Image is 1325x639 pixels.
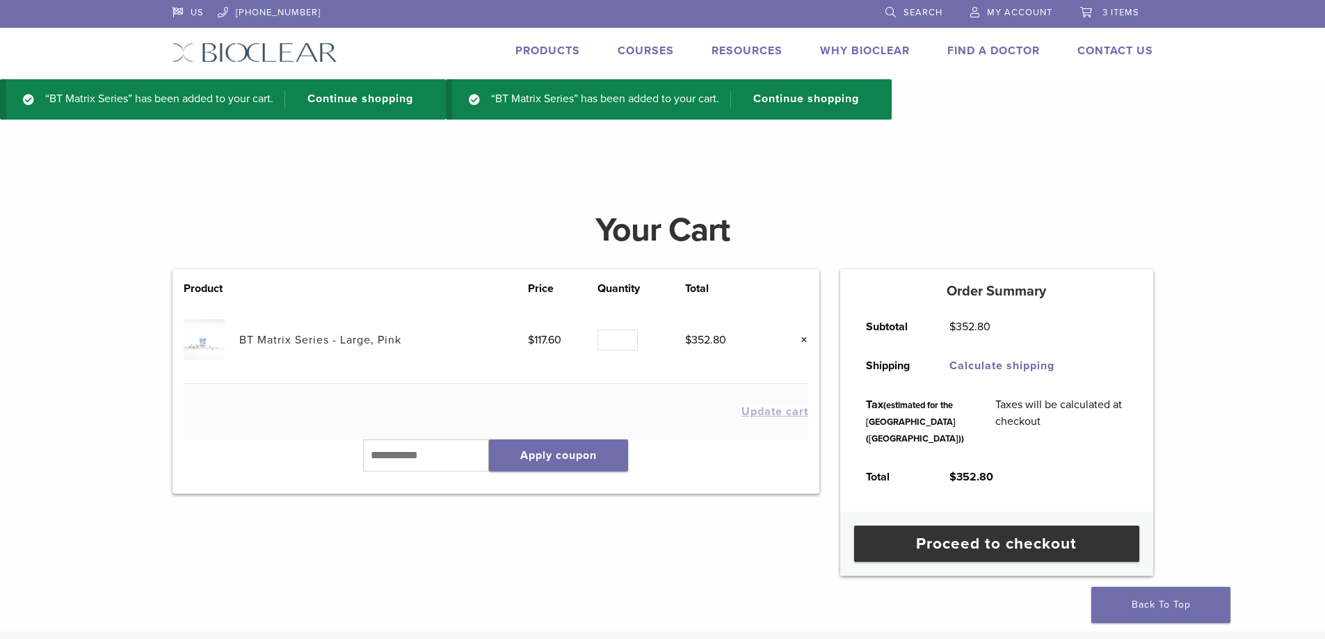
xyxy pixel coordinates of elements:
[618,44,674,58] a: Courses
[741,406,808,417] button: Update cart
[685,280,771,297] th: Total
[949,320,990,334] bdi: 352.80
[851,346,934,385] th: Shipping
[949,470,993,484] bdi: 352.80
[685,333,726,347] bdi: 352.80
[851,385,980,458] th: Tax
[446,79,892,120] div: “BT Matrix Series” has been added to your cart.
[597,280,686,297] th: Quantity
[949,320,956,334] span: $
[528,333,561,347] bdi: 117.60
[712,44,782,58] a: Resources
[489,439,628,471] button: Apply coupon
[239,333,401,347] a: BT Matrix Series - Large, Pink
[1091,587,1230,623] a: Back To Top
[172,42,337,63] img: Bioclear
[1102,7,1139,18] span: 3 items
[184,319,225,360] img: BT Matrix Series - Large, Pink
[980,385,1143,458] td: Taxes will be calculated at checkout
[854,526,1139,562] a: Proceed to checkout
[685,333,691,347] span: $
[1077,44,1153,58] a: Contact Us
[851,307,934,346] th: Subtotal
[528,333,534,347] span: $
[162,213,1164,247] h1: Your Cart
[284,90,424,108] a: Continue shopping
[515,44,580,58] a: Products
[840,283,1153,300] h5: Order Summary
[184,280,239,297] th: Product
[820,44,910,58] a: Why Bioclear
[949,470,956,484] span: $
[730,90,869,108] a: Continue shopping
[866,400,964,444] small: (estimated for the [GEOGRAPHIC_DATA] ([GEOGRAPHIC_DATA]))
[790,331,808,349] a: Remove this item
[949,359,1054,373] a: Calculate shipping
[528,280,597,297] th: Price
[904,7,942,18] span: Search
[987,7,1052,18] span: My Account
[851,458,934,496] th: Total
[947,44,1040,58] a: Find A Doctor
